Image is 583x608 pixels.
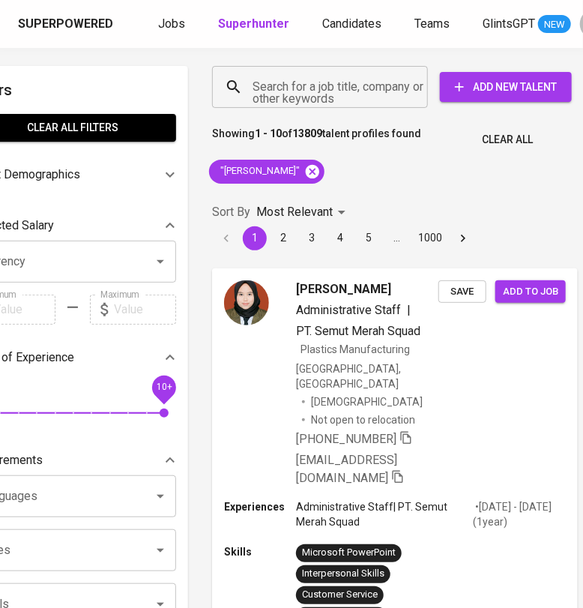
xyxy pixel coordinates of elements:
[414,226,447,250] button: Go to page 1000
[300,343,410,355] span: Plastics Manufacturing
[296,432,396,446] span: [PHONE_NUMBER]
[212,126,421,154] p: Showing of talent profiles found
[18,16,116,33] a: Superpowered
[451,226,475,250] button: Go to next page
[271,226,295,250] button: Go to page 2
[322,15,384,34] a: Candidates
[300,226,324,250] button: Go to page 3
[482,130,533,149] span: Clear All
[296,453,397,485] span: [EMAIL_ADDRESS][DOMAIN_NAME]
[150,540,171,561] button: Open
[495,280,566,304] button: Add to job
[256,199,351,226] div: Most Relevant
[209,164,309,178] span: "[PERSON_NAME]"
[224,280,269,325] img: 5688fd22d924ffc89e52d1050ce4c826.png
[385,230,409,245] div: …
[328,226,352,250] button: Go to page 4
[296,499,474,529] p: Administrative Staff | PT. Semut Merah Squad
[438,280,486,304] button: Save
[296,303,401,317] span: Administrative Staff
[407,301,411,319] span: |
[256,203,333,221] p: Most Relevant
[311,412,415,427] p: Not open to relocation
[212,226,477,250] nav: pagination navigation
[538,17,571,32] span: NEW
[158,15,188,34] a: Jobs
[440,72,572,102] button: Add New Talent
[218,15,292,34] a: Superhunter
[209,160,324,184] div: "[PERSON_NAME]"
[224,544,296,559] p: Skills
[156,382,172,392] span: 10+
[255,127,282,139] b: 1 - 10
[302,546,396,560] div: Microsoft PowerPoint
[414,16,450,31] span: Teams
[302,567,384,581] div: Interpersonal Skills
[150,251,171,272] button: Open
[302,588,378,602] div: Customer Service
[452,78,560,97] span: Add New Talent
[296,324,420,338] span: PT. Semut Merah Squad
[292,127,322,139] b: 13809
[224,499,296,514] p: Experiences
[483,15,571,34] a: GlintsGPT NEW
[414,15,453,34] a: Teams
[296,280,391,298] span: [PERSON_NAME]
[158,16,185,31] span: Jobs
[357,226,381,250] button: Go to page 5
[114,295,176,325] input: Value
[483,16,535,31] span: GlintsGPT
[296,361,438,391] div: [GEOGRAPHIC_DATA], [GEOGRAPHIC_DATA]
[322,16,381,31] span: Candidates
[150,486,171,507] button: Open
[212,203,250,221] p: Sort By
[218,16,289,31] b: Superhunter
[474,499,566,529] p: • [DATE] - [DATE] ( 1 year )
[311,394,425,409] span: [DEMOGRAPHIC_DATA]
[503,283,558,301] span: Add to job
[476,126,539,154] button: Clear All
[18,16,113,33] div: Superpowered
[446,283,479,301] span: Save
[243,226,267,250] button: page 1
